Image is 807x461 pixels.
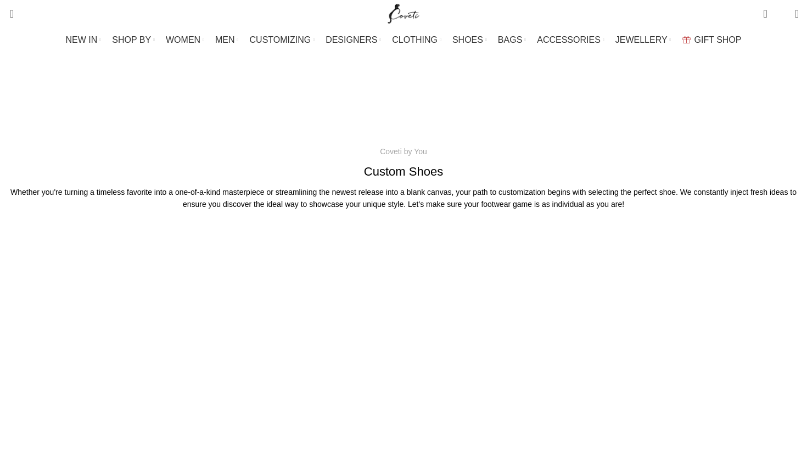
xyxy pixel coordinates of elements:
a: ACCESSORIES [537,29,604,51]
h1: Custom shoes Coveti by you handmade in [GEOGRAPHIC_DATA] [48,63,760,92]
div: Whether you're turning a timeless favorite into a one-of-a-kind masterpiece or streamlining the n... [8,186,799,211]
a: Site logo [385,8,422,18]
div: Main navigation [3,29,804,51]
span: JEWELLERY [615,35,668,45]
span: SHOES [452,35,483,45]
a: JEWELLERY [615,29,671,51]
a: NEW IN [66,29,102,51]
div: My Wishlist [776,3,787,25]
a: WOMEN [166,29,204,51]
a: MEN [215,29,238,51]
span: 0 [764,5,772,14]
div: Coveti by You [380,145,427,158]
span: SHOP BY [112,35,151,45]
span: NEW IN [66,35,98,45]
span: 0 [778,11,786,19]
span: WOMEN [166,35,200,45]
span: CUSTOMIZING [250,35,311,45]
a: Search [3,3,14,25]
span: ACCESSORIES [537,35,601,45]
span: CLOTHING [392,35,438,45]
a: BAGS [498,29,526,51]
span: GIFT SHOP [694,35,742,45]
a: DESIGNERS [326,29,381,51]
span: Custom shoes Coveti by you handmade in [GEOGRAPHIC_DATA] [284,98,558,112]
a: Home [249,100,273,109]
span: BAGS [498,35,522,45]
a: CLOTHING [392,29,441,51]
span: DESIGNERS [326,35,377,45]
a: 0 [758,3,772,25]
img: GiftBag [682,36,691,43]
h4: Custom Shoes [364,164,443,181]
a: SHOES [452,29,487,51]
span: MEN [215,35,235,45]
a: SHOP BY [112,29,155,51]
a: GIFT SHOP [682,29,742,51]
a: CUSTOMIZING [250,29,315,51]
